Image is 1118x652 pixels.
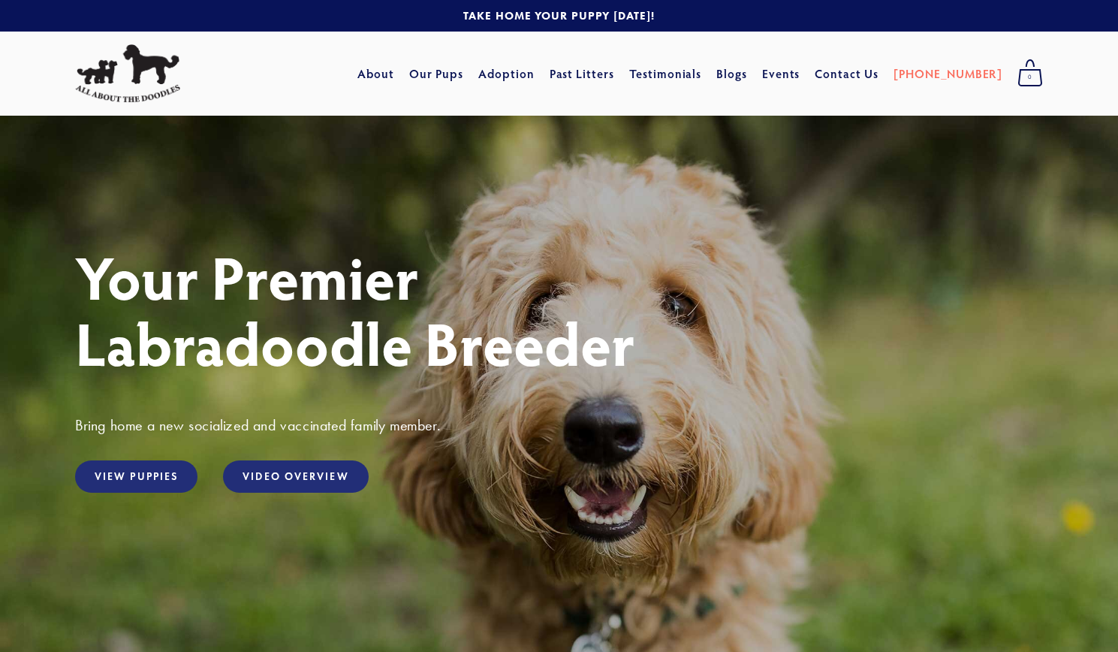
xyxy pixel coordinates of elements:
h3: Bring home a new socialized and vaccinated family member. [75,415,1043,435]
a: Past Litters [550,65,615,81]
a: Our Pups [409,60,464,87]
a: Adoption [478,60,535,87]
img: All About The Doodles [75,44,180,103]
a: Testimonials [629,60,702,87]
a: About [357,60,394,87]
a: Events [762,60,800,87]
h1: Your Premier Labradoodle Breeder [75,243,1043,376]
a: 0 items in cart [1010,55,1050,92]
a: Contact Us [815,60,878,87]
a: [PHONE_NUMBER] [893,60,1002,87]
span: 0 [1017,68,1043,87]
a: Video Overview [223,460,368,493]
a: View Puppies [75,460,197,493]
a: Blogs [716,60,747,87]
